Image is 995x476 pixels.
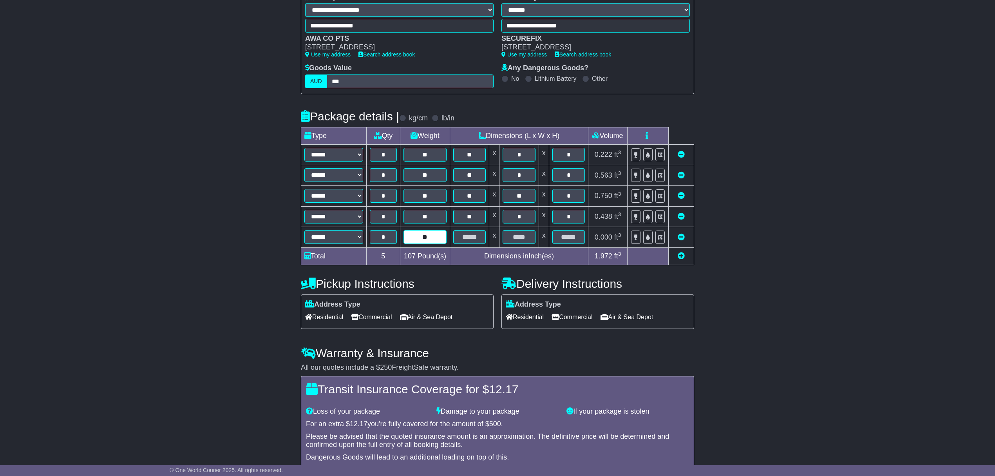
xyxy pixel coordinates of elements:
td: Qty [367,127,400,144]
td: x [489,206,499,227]
div: [STREET_ADDRESS] [305,43,486,52]
td: Volume [588,127,627,144]
label: Address Type [506,300,561,309]
a: Search address book [555,51,611,58]
td: x [539,227,549,248]
td: Weight [400,127,450,144]
sup: 3 [618,149,621,155]
label: Lithium Battery [535,75,577,82]
sup: 3 [618,211,621,217]
div: For an extra $ you're fully covered for the amount of $ . [306,420,689,429]
label: Other [592,75,608,82]
span: 12.17 [350,420,367,428]
label: Any Dangerous Goods? [501,64,588,73]
sup: 3 [618,191,621,197]
span: 107 [404,252,416,260]
a: Add new item [678,252,685,260]
h4: Pickup Instructions [301,277,494,290]
div: If your package is stolen [563,407,693,416]
label: lb/in [441,114,454,123]
div: All our quotes include a $ FreightSafe warranty. [301,363,694,372]
label: No [511,75,519,82]
div: Loss of your package [302,407,432,416]
span: ft [614,252,621,260]
span: ft [614,233,621,241]
span: ft [614,192,621,200]
h4: Transit Insurance Coverage for $ [306,383,689,396]
span: 0.563 [595,171,612,179]
span: 0.222 [595,151,612,158]
span: Commercial [351,311,392,323]
a: Remove this item [678,151,685,158]
td: x [539,185,549,206]
div: [STREET_ADDRESS] [501,43,682,52]
td: Type [301,127,367,144]
div: Please be advised that the quoted insurance amount is an approximation. The definitive price will... [306,432,689,449]
span: © One World Courier 2025. All rights reserved. [170,467,283,473]
td: Dimensions in Inch(es) [450,247,588,265]
td: x [489,227,499,248]
label: AUD [305,74,327,88]
label: Address Type [305,300,360,309]
span: Commercial [552,311,592,323]
td: x [489,165,499,186]
td: 5 [367,247,400,265]
td: x [539,144,549,165]
span: 500 [489,420,501,428]
span: 0.750 [595,192,612,200]
h4: Delivery Instructions [501,277,694,290]
td: Dimensions (L x W x H) [450,127,588,144]
a: Search address book [358,51,415,58]
div: AWA CO PTS [305,35,486,43]
div: SECUREFIX [501,35,682,43]
td: Total [301,247,367,265]
label: kg/cm [409,114,428,123]
a: Use my address [501,51,547,58]
a: Use my address [305,51,351,58]
div: Dangerous Goods will lead to an additional loading on top of this. [306,453,689,462]
h4: Warranty & Insurance [301,347,694,360]
a: Remove this item [678,192,685,200]
div: Damage to your package [432,407,563,416]
h4: Package details | [301,110,399,123]
sup: 3 [618,251,621,257]
span: Residential [305,311,343,323]
a: Remove this item [678,213,685,220]
span: Residential [506,311,544,323]
span: 12.17 [489,383,518,396]
span: 1.972 [595,252,612,260]
span: 250 [380,363,392,371]
span: ft [614,171,621,179]
span: ft [614,213,621,220]
span: ft [614,151,621,158]
a: Remove this item [678,171,685,179]
sup: 3 [618,232,621,238]
span: 0.438 [595,213,612,220]
td: Pound(s) [400,247,450,265]
td: x [489,185,499,206]
label: Goods Value [305,64,352,73]
span: 0.000 [595,233,612,241]
span: Air & Sea Depot [601,311,653,323]
sup: 3 [618,170,621,176]
td: x [539,206,549,227]
td: x [539,165,549,186]
td: x [489,144,499,165]
span: Air & Sea Depot [400,311,453,323]
a: Remove this item [678,233,685,241]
